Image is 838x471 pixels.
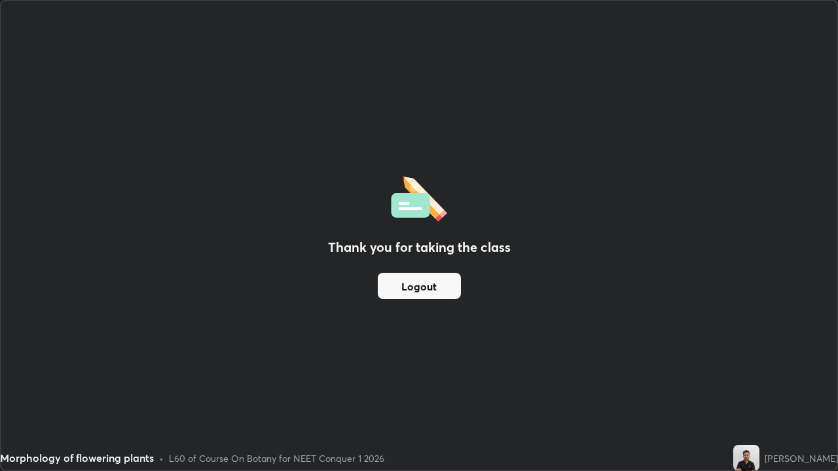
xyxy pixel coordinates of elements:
button: Logout [378,273,461,299]
div: L60 of Course On Botany for NEET Conquer 1 2026 [169,451,384,465]
div: • [159,451,164,465]
img: c49c0c93d85048bcae459b4d218764b0.jpg [733,445,759,471]
div: [PERSON_NAME] [765,451,838,465]
img: offlineFeedback.1438e8b3.svg [391,172,447,222]
h2: Thank you for taking the class [328,237,511,257]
